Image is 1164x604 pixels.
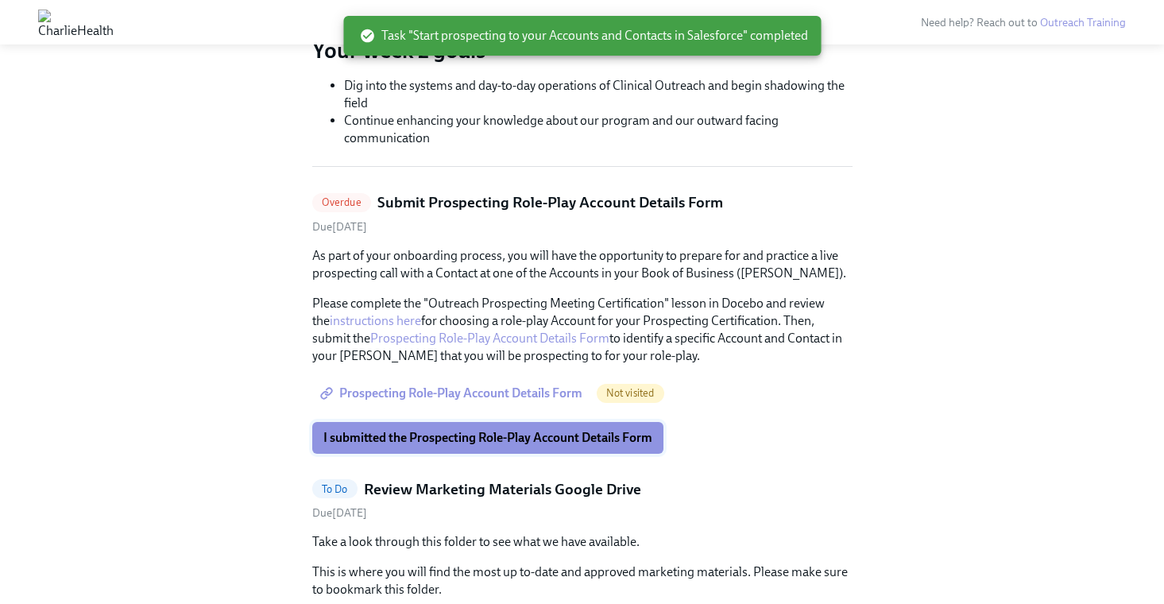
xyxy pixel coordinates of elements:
[312,247,853,282] p: As part of your onboarding process, you will have the opportunity to prepare for and practice a l...
[323,430,652,446] span: I submitted the Prospecting Role-Play Account Details Form
[370,331,609,346] a: Prospecting Role-Play Account Details Form
[312,422,663,454] button: I submitted the Prospecting Role-Play Account Details Form
[312,220,367,234] span: Wednesday, September 17th 2025, 7:00 am
[344,77,853,112] li: Dig into the systems and day-to-day operations of Clinical Outreach and begin shadowing the field
[344,112,853,147] li: Continue enhancing your knowledge about our program and our outward facing communication
[1040,16,1126,29] a: Outreach Training
[364,479,641,500] h5: Review Marketing Materials Google Drive
[312,483,358,495] span: To Do
[921,16,1126,29] span: Need help? Reach out to
[312,192,853,234] a: OverdueSubmit Prospecting Role-Play Account Details FormDue[DATE]
[312,563,853,598] p: This is where you will find the most up to-date and approved marketing materials. Please make sur...
[377,192,723,213] h5: Submit Prospecting Role-Play Account Details Form
[312,506,367,520] span: Sunday, September 21st 2025, 7:00 am
[38,10,114,35] img: CharlieHealth
[597,387,664,399] span: Not visited
[312,295,853,365] p: Please complete the "Outreach Prospecting Meeting Certification" lesson in Docebo and review the ...
[359,27,808,45] span: Task "Start prospecting to your Accounts and Contacts in Salesforce" completed
[312,479,853,521] a: To DoReview Marketing Materials Google DriveDue[DATE]
[312,196,371,208] span: Overdue
[312,36,853,64] p: Your week 2 goals
[312,377,594,409] a: Prospecting Role-Play Account Details Form
[312,533,853,551] p: Take a look through this folder to see what we have available.
[323,385,582,401] span: Prospecting Role-Play Account Details Form
[330,313,421,328] a: instructions here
